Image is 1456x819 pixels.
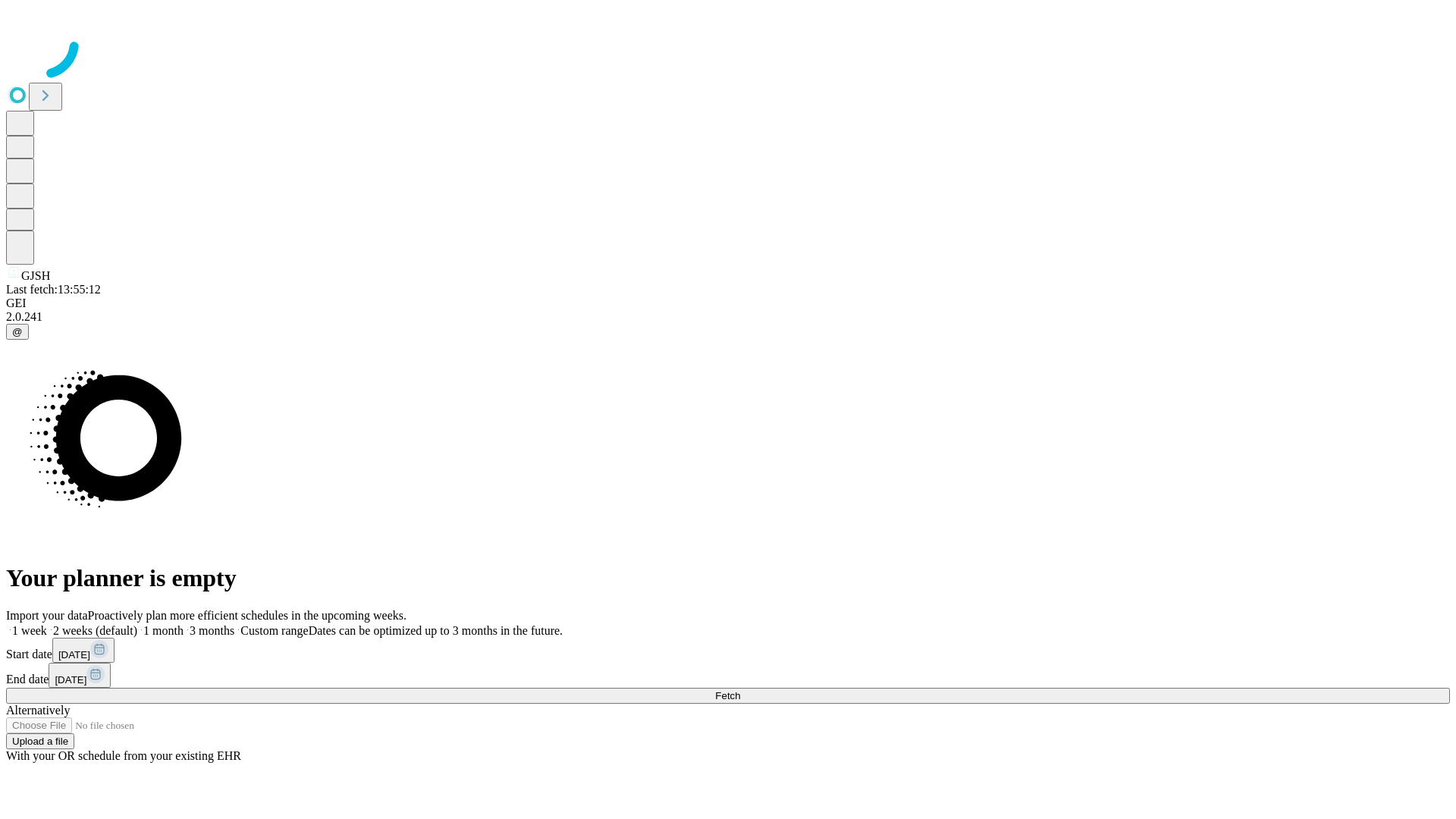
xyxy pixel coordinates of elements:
[6,688,1450,704] button: Fetch
[49,663,111,688] button: [DATE]
[53,624,137,637] span: 2 weeks (default)
[6,733,74,749] button: Upload a file
[6,749,241,762] span: With your OR schedule from your existing EHR
[55,674,86,686] span: [DATE]
[143,624,184,637] span: 1 month
[52,638,115,663] button: [DATE]
[6,663,1450,688] div: End date
[12,326,23,337] span: @
[6,297,1450,310] div: GEI
[240,624,308,637] span: Custom range
[715,690,740,701] span: Fetch
[309,624,563,637] span: Dates can be optimized up to 3 months in the future.
[6,609,88,622] span: Import your data
[6,310,1450,324] div: 2.0.241
[21,269,50,282] span: GJSH
[6,704,70,717] span: Alternatively
[12,624,47,637] span: 1 week
[58,649,90,661] span: [DATE]
[6,324,29,340] button: @
[6,283,101,296] span: Last fetch: 13:55:12
[190,624,234,637] span: 3 months
[6,564,1450,592] h1: Your planner is empty
[88,609,406,622] span: Proactively plan more efficient schedules in the upcoming weeks.
[6,638,1450,663] div: Start date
